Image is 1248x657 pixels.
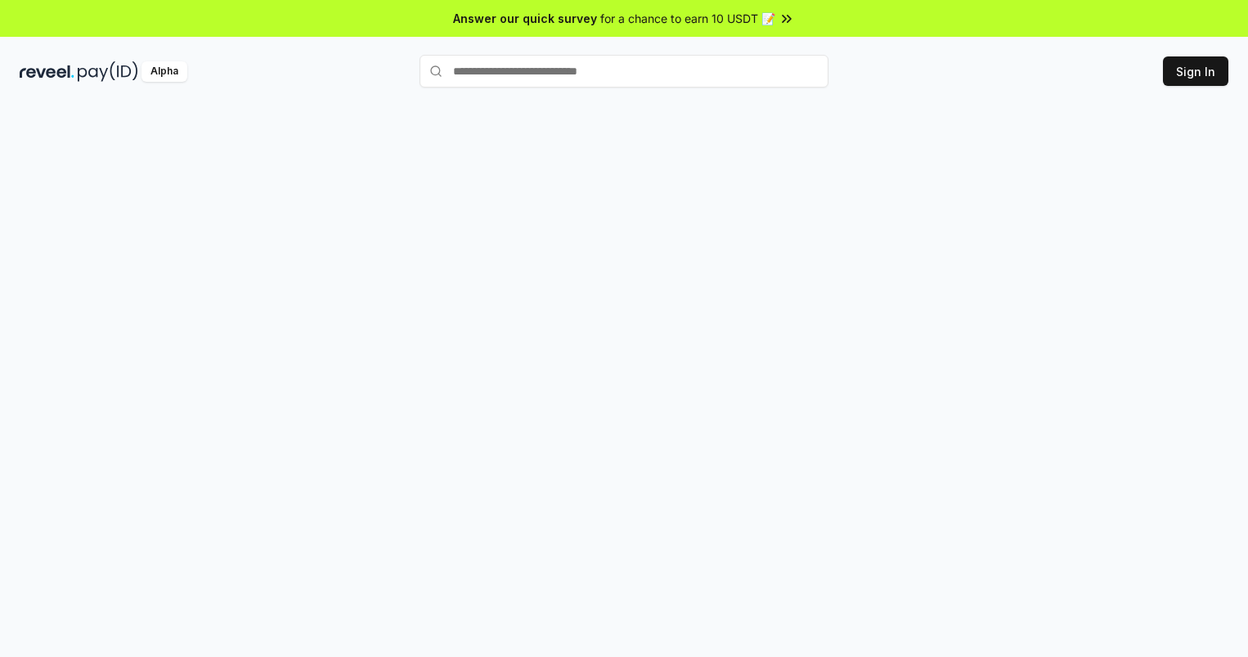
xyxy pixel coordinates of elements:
img: reveel_dark [20,61,74,82]
img: pay_id [78,61,138,82]
div: Alpha [141,61,187,82]
span: for a chance to earn 10 USDT 📝 [600,10,775,27]
span: Answer our quick survey [453,10,597,27]
button: Sign In [1163,56,1228,86]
